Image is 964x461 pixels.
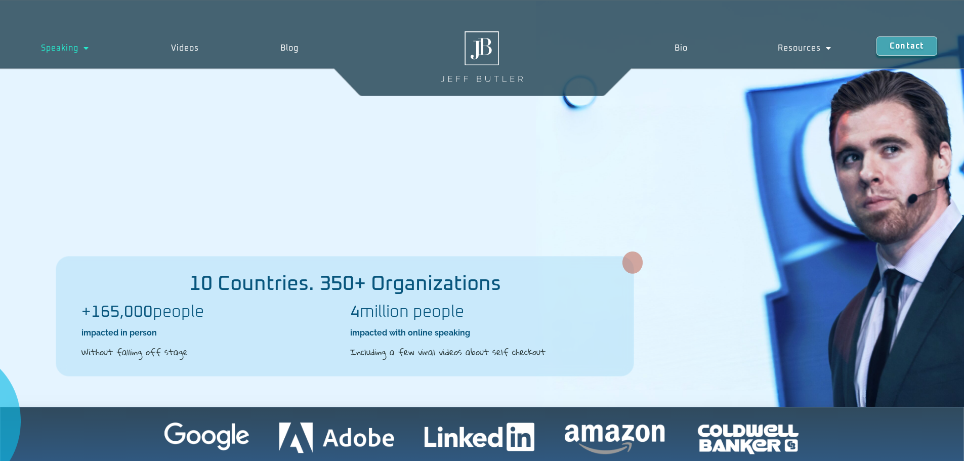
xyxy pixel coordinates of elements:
a: Videos [130,36,240,60]
h2: million people [350,304,609,320]
b: +165,000 [81,304,153,320]
h2: impacted with online speaking [350,327,609,339]
nav: Menu [629,36,876,60]
a: Blog [240,36,340,60]
a: Contact [876,36,937,56]
b: 4 [350,304,360,320]
h2: 10 Countries. 350+ Organizations [56,274,634,294]
a: Resources [733,36,876,60]
h2: impacted in person [81,327,340,339]
h2: people [81,304,340,320]
h2: Including a few viral videos about self checkout [350,346,609,359]
a: Bio [629,36,732,60]
h2: Without falling off stage [81,346,340,359]
span: Contact [890,42,924,50]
